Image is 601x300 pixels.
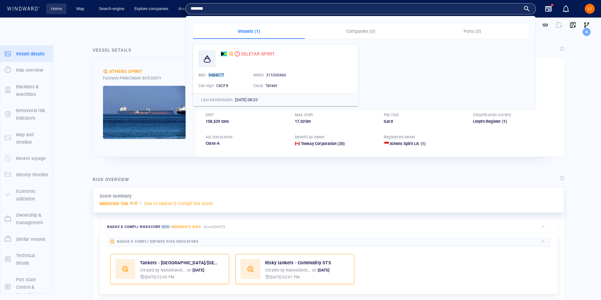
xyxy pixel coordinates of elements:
span: Athens Spirit Llc [390,141,419,146]
div: Vessel details [93,46,131,54]
a: Vessel details [0,50,53,56]
button: Map [71,3,91,14]
p: Created by on [265,267,330,273]
button: Ownership & management [0,207,53,231]
div: High risk [235,51,240,56]
p: P&I Club [384,112,399,118]
p: NadavDavidson2 [161,267,186,273]
button: Behavioral risk indicators [0,102,53,127]
p: Max. draft [295,112,313,118]
p: Technical details [16,252,49,267]
a: Economic utilization [0,192,53,198]
span: 025 [300,119,307,124]
p: Vessels (1) [197,28,301,35]
span: . [299,119,300,124]
p: Tankers - [GEOGRAPHIC_DATA]/[GEOGRAPHIC_DATA]/[GEOGRAPHIC_DATA] Affiliated [140,259,218,266]
p: [DATE] [193,267,204,273]
button: Economic utilization [0,183,53,207]
span: C6CF8 [216,83,228,88]
span: m [307,119,311,124]
button: Visual Link Analysis [580,18,593,32]
a: Search engine [96,3,127,14]
div: Tankers - US/UK/IL Affiliated [140,259,218,266]
a: Similar vessels [0,236,53,242]
p: Class [253,83,263,89]
p: Ownership & management [16,211,49,227]
p: IMO [198,72,206,78]
button: View on map [566,18,580,32]
iframe: Chat [574,272,596,295]
a: Home [49,3,64,14]
p: Due to Nadav D Compli risk score [144,200,213,207]
div: 158,529 tons [206,119,287,124]
a: Area analysis [176,3,205,14]
p: NadavDavidson2 [286,267,311,273]
button: Similar vessels [0,231,53,247]
span: LI [588,6,592,11]
a: Risky tankers - Commodity STS [265,259,331,266]
button: Blacklists & watchlists [0,79,53,103]
span: Class-A [206,141,219,146]
div: Risk overview [93,176,129,183]
button: Map and timeline [0,127,53,151]
img: 5905c34bfd93b9585e2029c5_0 [103,86,186,139]
p: Identity timeline [16,171,48,178]
p: [DATE] [318,267,329,273]
span: SELETAR SPIRIT [241,51,275,56]
button: Recent voyage [0,150,53,167]
a: Risk overview [0,67,53,73]
button: Home [46,3,66,14]
span: Teekay Corporation [301,141,337,146]
div: Lloyd's Register [473,119,555,124]
div: Tanker [265,83,303,89]
a: Technical details [0,256,53,262]
p: Port state Control & Casualties [16,276,49,299]
p: Moderate risk [100,200,129,207]
p: AIS transceiver [206,134,233,140]
button: Vessel details [0,46,53,62]
p: Last transmission [201,97,233,103]
a: Map [74,3,89,14]
span: Nadav D Compli risk score - [107,225,201,229]
button: Risk overview [0,62,53,78]
mark: 9484077 [208,73,224,77]
p: [DATE] 02:01 PM [270,274,300,280]
span: (1) [420,141,426,147]
a: Athens Spirit Llc (1) [390,141,425,147]
div: Nadav D Compli defined risk: moderate risk [229,51,234,56]
p: Classification society [473,112,511,118]
span: Moderate risk [172,225,201,229]
a: Blacklists & watchlists [0,87,53,93]
p: Score summary [100,192,132,200]
p: Registered owner [384,134,415,140]
p: Economic utilization [16,188,49,203]
a: Explore companies [132,3,171,14]
a: Behavioral risk indicators [0,111,53,117]
span: SELETAR SPIRIT [241,50,275,58]
a: Map and timeline [0,135,53,141]
button: Technical details [0,247,53,272]
span: (1) [501,119,554,124]
p: Risk overview [16,66,43,74]
button: LI [583,3,596,15]
span: 311000460 [266,73,286,77]
p: Call sign [198,83,214,89]
div: Nadav D Compli defined risk: moderate risk [103,69,108,74]
p: Created by on [140,267,204,273]
p: Companies (0) [309,28,413,35]
div: Notification center [562,5,570,13]
p: Ports (0) [420,28,524,35]
p: [DATE] 02:05 PM [145,274,174,280]
button: Identity timeline [0,167,53,183]
p: Vessel details [16,50,44,58]
a: Port state Control & Casualties [0,284,53,290]
div: ATHENS SPIRIT [109,68,142,75]
span: 17 [295,119,299,124]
